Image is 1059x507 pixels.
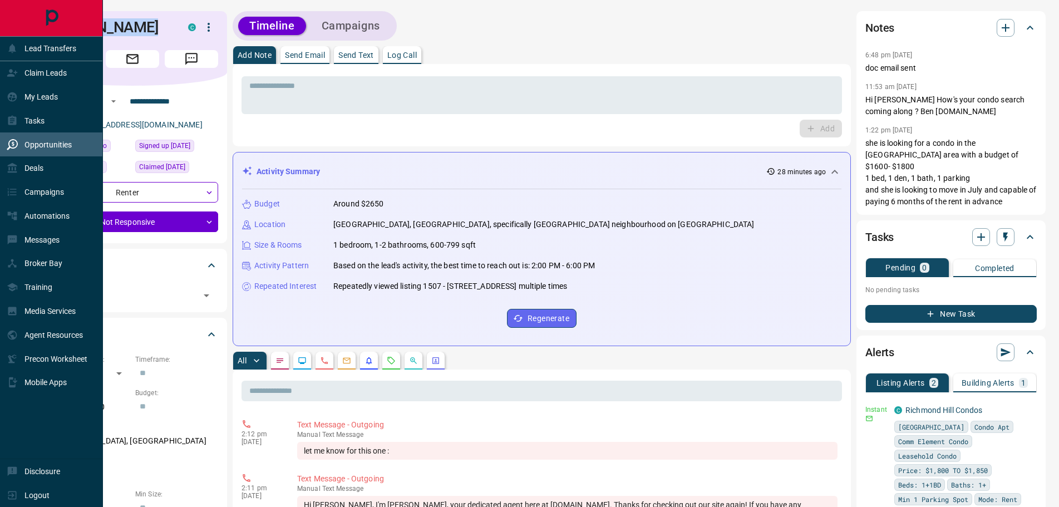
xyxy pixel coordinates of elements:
[865,305,1037,323] button: New Task
[242,438,280,446] p: [DATE]
[47,422,218,432] p: Areas Searched:
[409,356,418,365] svg: Opportunities
[333,198,384,210] p: Around $2650
[47,211,218,232] div: Not Responsive
[254,280,317,292] p: Repeated Interest
[199,288,214,303] button: Open
[978,494,1017,505] span: Mode: Rent
[865,19,894,37] h2: Notes
[338,51,374,59] p: Send Text
[77,120,203,129] a: [EMAIL_ADDRESS][DOMAIN_NAME]
[238,51,272,59] p: Add Note
[865,339,1037,366] div: Alerts
[47,252,218,279] div: Tags
[107,95,120,108] button: Open
[865,228,894,246] h2: Tasks
[865,126,913,134] p: 1:22 pm [DATE]
[47,432,218,450] p: [GEOGRAPHIC_DATA], [GEOGRAPHIC_DATA]
[254,198,280,210] p: Budget
[47,321,218,348] div: Criteria
[898,421,964,432] span: [GEOGRAPHIC_DATA]
[905,406,983,415] a: Richmond Hill Condos
[865,14,1037,41] div: Notes
[254,239,302,251] p: Size & Rooms
[242,161,841,182] div: Activity Summary28 minutes ago
[885,264,915,272] p: Pending
[297,431,321,439] span: manual
[365,356,373,365] svg: Listing Alerts
[951,479,986,490] span: Baths: 1+
[865,224,1037,250] div: Tasks
[962,379,1014,387] p: Building Alerts
[47,456,218,466] p: Motivation:
[139,161,185,173] span: Claimed [DATE]
[135,140,218,155] div: Fri Jun 04 2021
[333,280,567,292] p: Repeatedly viewed listing 1507 - [STREET_ADDRESS] multiple times
[898,479,941,490] span: Beds: 1+1BD
[47,18,171,36] h1: [PERSON_NAME]
[865,137,1037,208] p: she is looking for a condo in the [GEOGRAPHIC_DATA] area with a budget of $1600- $1800 1 bed, 1 d...
[254,219,285,230] p: Location
[165,50,218,68] span: Message
[47,182,218,203] div: Renter
[898,436,968,447] span: Comm Element Condo
[238,17,306,35] button: Timeline
[275,356,284,365] svg: Notes
[311,17,391,35] button: Campaigns
[507,309,577,328] button: Regenerate
[865,405,888,415] p: Instant
[135,388,218,398] p: Budget:
[297,485,321,493] span: manual
[777,167,826,177] p: 28 minutes ago
[932,379,936,387] p: 2
[1021,379,1026,387] p: 1
[297,419,838,431] p: Text Message - Outgoing
[865,282,1037,298] p: No pending tasks
[865,343,894,361] h2: Alerts
[242,492,280,500] p: [DATE]
[298,356,307,365] svg: Lead Browsing Activity
[865,83,917,91] p: 11:53 am [DATE]
[387,51,417,59] p: Log Call
[297,473,838,485] p: Text Message - Outgoing
[238,357,247,365] p: All
[320,356,329,365] svg: Calls
[188,23,196,31] div: condos.ca
[242,484,280,492] p: 2:11 pm
[342,356,351,365] svg: Emails
[135,489,218,499] p: Min Size:
[431,356,440,365] svg: Agent Actions
[865,62,1037,74] p: doc email sent
[865,94,1037,117] p: Hi [PERSON_NAME] How's your condo search coming along ? Ben [DOMAIN_NAME]
[139,140,190,151] span: Signed up [DATE]
[254,260,309,272] p: Activity Pattern
[387,356,396,365] svg: Requests
[242,430,280,438] p: 2:12 pm
[297,431,838,439] p: Text Message
[106,50,159,68] span: Email
[135,355,218,365] p: Timeframe:
[898,450,957,461] span: Leasehold Condo
[135,161,218,176] div: Wed Nov 23 2022
[333,239,476,251] p: 1 bedroom, 1-2 bathrooms, 600-799 sqft
[333,219,755,230] p: [GEOGRAPHIC_DATA], [GEOGRAPHIC_DATA], specifically [GEOGRAPHIC_DATA] neighbourhood on [GEOGRAPHIC...
[297,442,838,460] div: let me know for this one :
[257,166,320,178] p: Activity Summary
[975,264,1014,272] p: Completed
[297,485,838,493] p: Text Message
[865,415,873,422] svg: Email
[876,379,925,387] p: Listing Alerts
[974,421,1009,432] span: Condo Apt
[285,51,325,59] p: Send Email
[865,51,913,59] p: 6:48 pm [DATE]
[894,406,902,414] div: condos.ca
[898,494,968,505] span: Min 1 Parking Spot
[898,465,988,476] span: Price: $1,800 TO $1,850
[922,264,927,272] p: 0
[333,260,595,272] p: Based on the lead's activity, the best time to reach out is: 2:00 PM - 6:00 PM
